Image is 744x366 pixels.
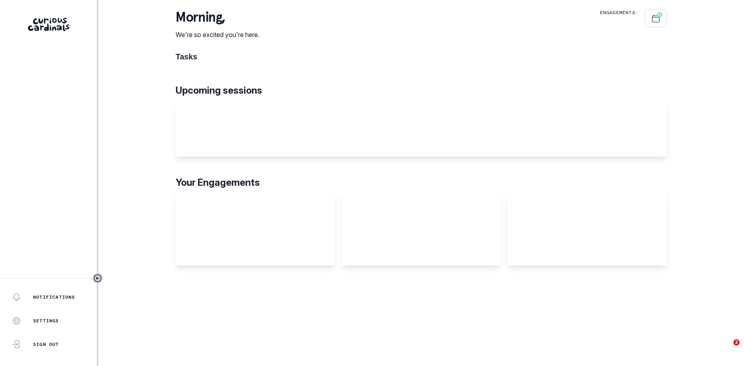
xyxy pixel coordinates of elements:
[176,83,667,98] p: Upcoming sessions
[33,341,59,348] p: Sign Out
[33,294,75,300] p: Notifications
[600,9,639,16] p: Engagements:
[176,176,667,190] p: Your Engagements
[176,52,667,61] h1: Tasks
[28,18,69,31] img: Curious Cardinals Logo
[176,9,259,25] p: morning ,
[33,318,59,324] p: Settings
[176,30,259,39] p: We're so excited you're here.
[733,339,740,346] span: 2
[93,273,103,283] button: Toggle sidebar
[717,339,736,358] iframe: Intercom live chat
[645,9,667,27] button: Schedule Sessions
